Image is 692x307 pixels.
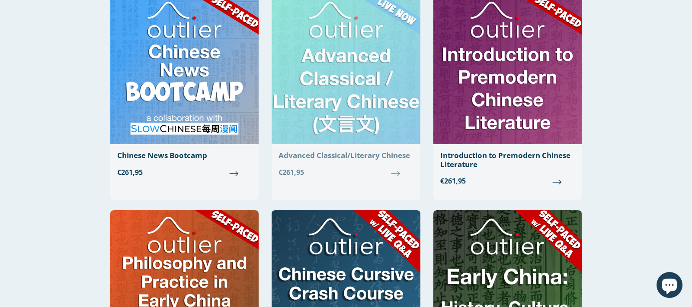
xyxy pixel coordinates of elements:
[117,151,252,160] div: Chinese News Bootcamp
[440,176,575,186] span: €261,95
[117,167,252,177] span: €261,95
[279,151,413,160] div: Advanced Classical/Literary Chinese
[440,151,575,169] div: Introduction to Premodern Chinese Literature
[279,167,413,177] span: €261,95
[654,272,685,300] inbox-online-store-chat: Shopify online store chat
